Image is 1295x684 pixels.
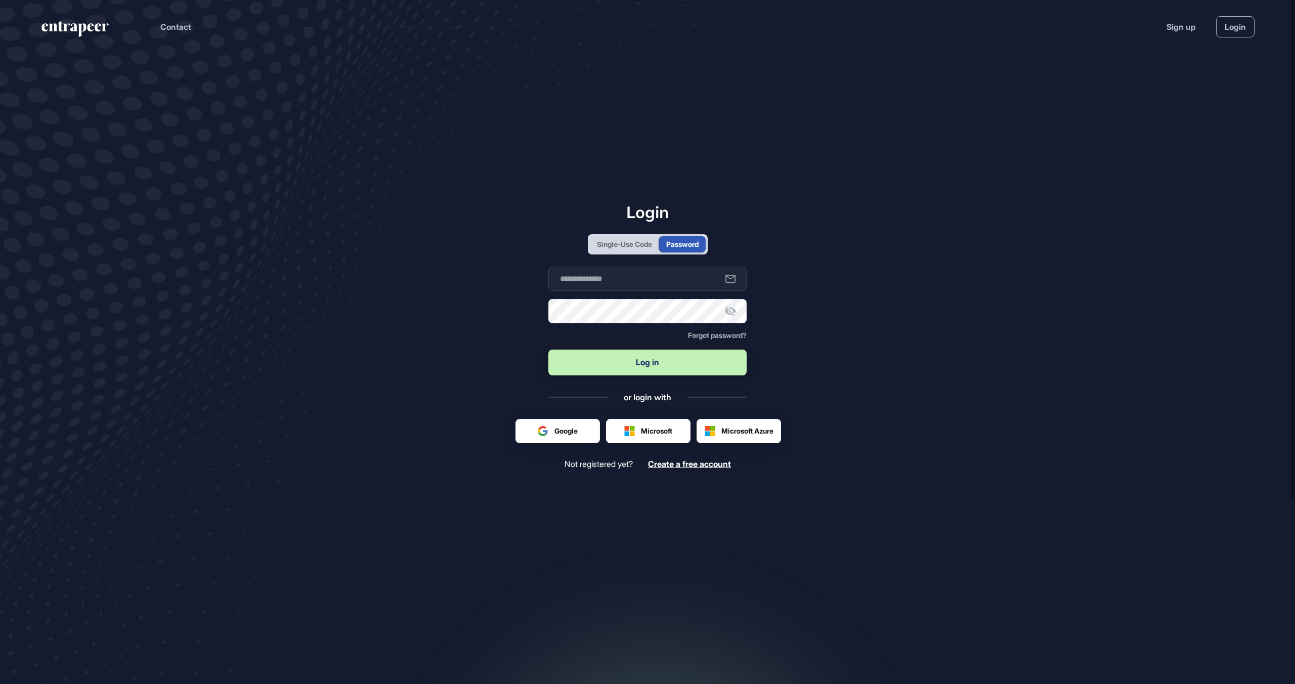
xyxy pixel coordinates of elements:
[597,239,652,249] div: Single-Use Code
[160,20,191,33] button: Contact
[565,459,633,469] span: Not registered yet?
[688,331,747,339] a: Forgot password?
[624,392,671,403] div: or login with
[40,21,110,40] a: entrapeer-logo
[1216,16,1255,37] a: Login
[1167,21,1196,33] a: Sign up
[548,202,747,222] h1: Login
[548,350,747,375] button: Log in
[666,239,699,249] div: Password
[648,459,731,469] a: Create a free account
